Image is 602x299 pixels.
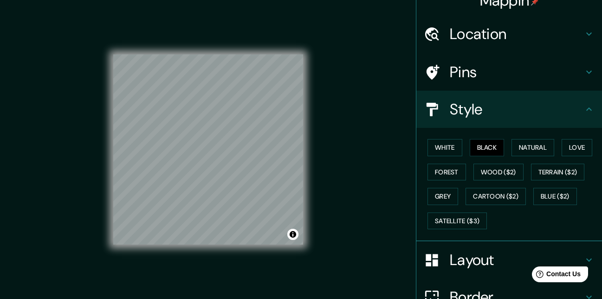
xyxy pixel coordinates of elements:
[511,139,554,156] button: Natural
[450,63,583,81] h4: Pins
[470,139,505,156] button: Black
[416,53,602,91] div: Pins
[416,15,602,53] div: Location
[427,188,458,205] button: Grey
[562,139,592,156] button: Love
[287,229,298,240] button: Toggle attribution
[427,213,487,230] button: Satellite ($3)
[533,188,577,205] button: Blue ($2)
[531,164,585,181] button: Terrain ($2)
[473,164,524,181] button: Wood ($2)
[450,251,583,269] h4: Layout
[427,164,466,181] button: Forest
[416,241,602,279] div: Layout
[450,25,583,43] h4: Location
[113,54,303,245] canvas: Map
[416,91,602,128] div: Style
[427,139,462,156] button: White
[519,263,592,289] iframe: Help widget launcher
[466,188,526,205] button: Cartoon ($2)
[450,100,583,119] h4: Style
